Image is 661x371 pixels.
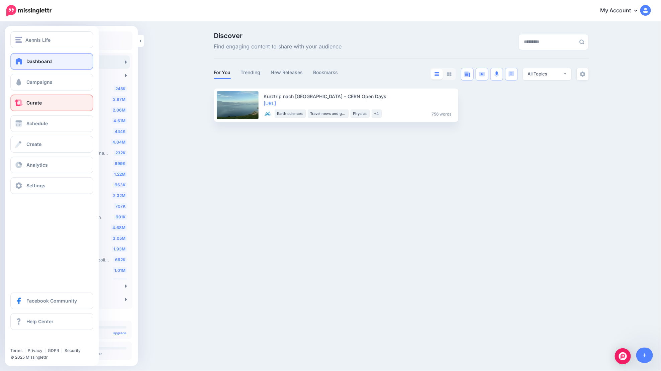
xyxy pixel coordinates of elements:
[10,338,62,345] iframe: Twitter Follow Button
[61,348,63,353] span: |
[26,162,48,168] span: Analytics
[351,110,370,118] li: Physics
[10,53,93,70] a: Dashboard
[24,348,26,353] span: |
[372,110,382,118] li: +4
[10,348,22,353] a: Terms
[308,110,349,118] li: Travel news and general info
[241,68,261,76] a: Trending
[528,71,563,77] div: All Topics
[114,85,127,92] span: 245K
[447,72,452,76] img: grid-grey.png
[112,246,127,252] span: 1.93M
[26,183,45,188] span: Settings
[111,139,127,145] span: 4.04M
[10,177,93,194] a: Settings
[113,128,127,135] span: 444K
[214,32,342,39] span: Discover
[214,68,231,76] a: For You
[26,100,42,106] span: Curate
[26,298,77,304] span: Facebook Community
[593,3,651,19] a: My Account
[113,267,127,273] span: 1.01M
[26,319,54,324] span: Help Center
[112,171,127,177] span: 1.22M
[10,313,93,330] a: Help Center
[113,278,127,284] span: 687K
[112,118,127,124] span: 4.61M
[508,71,514,77] img: chat-square-blue.png
[10,136,93,153] a: Create
[111,224,127,231] span: 4.68M
[111,192,127,199] span: 2.32M
[494,71,499,77] img: microphone.png
[10,74,93,90] a: Campaigns
[114,203,127,209] span: 707K
[264,110,272,118] img: 17191119_1317026298382473_3025559410243229566_n-bsa36438_thumb.png
[26,58,52,64] span: Dashboard
[15,37,22,43] img: menu.png
[464,71,470,77] img: article-blue.png
[580,71,585,77] img: settings-grey.png
[26,141,41,147] span: Create
[111,235,127,241] span: 3.05M
[264,101,276,106] a: [URL]
[435,72,439,76] img: list-blue.png
[523,68,571,80] button: All Topics
[10,157,93,173] a: Analytics
[26,79,53,85] span: Campaigns
[48,348,59,353] a: GDPR
[271,68,303,76] a: New Releases
[10,95,93,111] a: Curate
[264,93,454,100] div: Kurztrip nach [GEOGRAPHIC_DATA] – CERN Open Days
[214,42,342,51] span: Find engaging content to share with your audience
[113,160,127,167] span: 899K
[10,293,93,309] a: Facebook Community
[28,348,42,353] a: Privacy
[26,121,48,126] span: Schedule
[114,150,127,156] span: 232K
[114,214,127,220] span: 901K
[111,96,127,103] span: 2.97M
[111,107,127,113] span: 2.06M
[25,36,51,44] span: Aennis Life
[615,348,631,364] div: Open Intercom Messenger
[313,68,339,76] a: Bookmarks
[10,31,93,48] button: Aennis Life
[113,182,127,188] span: 963K
[275,110,306,118] li: Earth sciences
[6,5,52,16] img: Missinglettr
[429,110,454,118] li: 756 words
[65,348,81,353] a: Security
[10,354,98,361] li: © 2025 Missinglettr
[579,39,584,44] img: search-grey-6.png
[10,115,93,132] a: Schedule
[113,256,127,263] span: 692K
[479,72,485,76] img: video-blue.png
[44,348,46,353] span: |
